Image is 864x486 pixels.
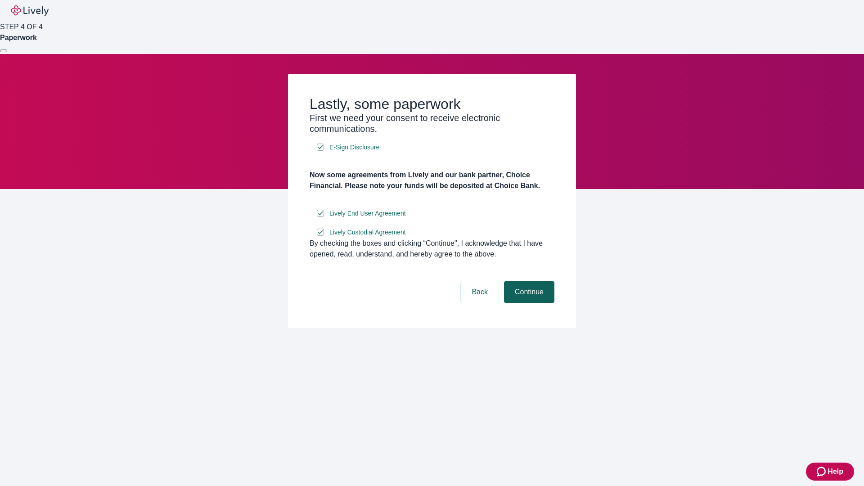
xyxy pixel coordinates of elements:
button: Zendesk support iconHelp [806,463,854,481]
button: Back [461,281,499,303]
span: Lively Custodial Agreement [329,228,406,237]
a: e-sign disclosure document [328,142,381,153]
a: e-sign disclosure document [328,208,408,219]
img: Lively [11,5,49,16]
span: Help [828,466,843,477]
div: By checking the boxes and clicking “Continue", I acknowledge that I have opened, read, understand... [310,238,554,260]
span: Lively End User Agreement [329,209,406,218]
h2: Lastly, some paperwork [310,95,554,112]
button: Continue [504,281,554,303]
h4: Now some agreements from Lively and our bank partner, Choice Financial. Please note your funds wi... [310,170,554,191]
h3: First we need your consent to receive electronic communications. [310,112,554,134]
span: E-Sign Disclosure [329,143,379,152]
svg: Zendesk support icon [817,466,828,477]
a: e-sign disclosure document [328,227,408,238]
